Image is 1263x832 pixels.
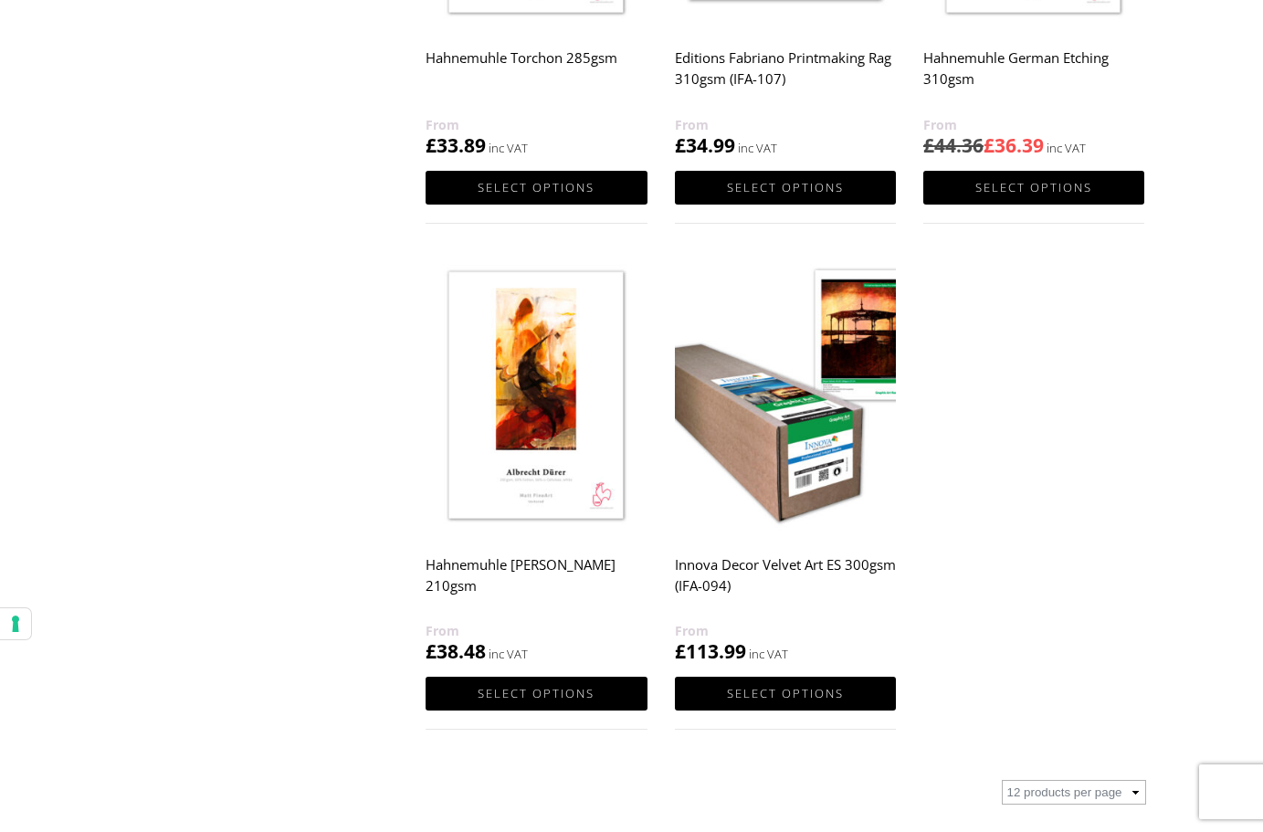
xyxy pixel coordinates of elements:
[426,638,486,664] bdi: 38.48
[675,41,896,114] h2: Editions Fabriano Printmaking Rag 310gsm (IFA-107)
[984,132,1044,158] bdi: 36.39
[426,547,647,620] h2: Hahnemuhle [PERSON_NAME] 210gsm
[675,171,896,205] a: Select options for “Editions Fabriano Printmaking Rag 310gsm (IFA-107)”
[923,171,1144,205] a: Select options for “Hahnemuhle German Etching 310gsm”
[675,677,896,711] a: Select options for “Innova Decor Velvet Art ES 300gsm (IFA-094)”
[426,677,647,711] a: Select options for “Hahnemuhle Albrecht Durer 210gsm”
[675,258,896,535] img: Innova Decor Velvet Art ES 300gsm (IFA-094)
[923,132,984,158] bdi: 44.36
[923,132,934,158] span: £
[675,638,746,664] bdi: 113.99
[984,132,995,158] span: £
[426,258,647,535] img: Hahnemuhle Albrecht Durer 210gsm
[675,132,735,158] bdi: 34.99
[426,171,647,205] a: Select options for “Hahnemuhle Torchon 285gsm”
[923,41,1144,114] h2: Hahnemuhle German Etching 310gsm
[426,132,486,158] bdi: 33.89
[675,638,686,664] span: £
[426,132,437,158] span: £
[426,41,647,114] h2: Hahnemuhle Torchon 285gsm
[675,258,896,665] a: Innova Decor Velvet Art ES 300gsm (IFA-094) £113.99
[675,132,686,158] span: £
[426,638,437,664] span: £
[675,547,896,620] h2: Innova Decor Velvet Art ES 300gsm (IFA-094)
[426,258,647,665] a: Hahnemuhle [PERSON_NAME] 210gsm £38.48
